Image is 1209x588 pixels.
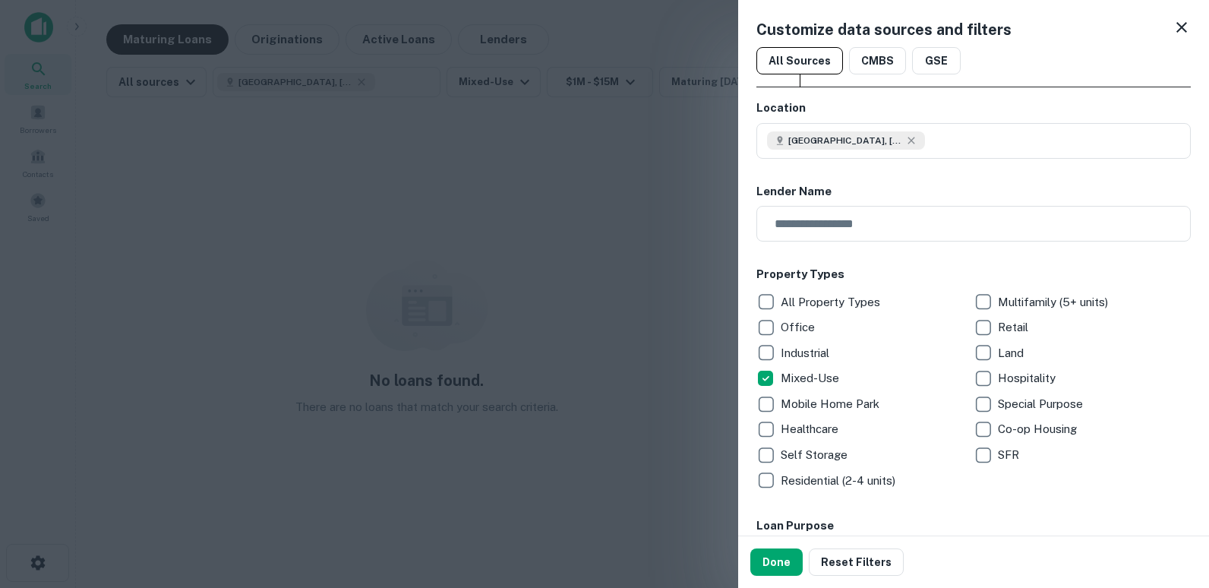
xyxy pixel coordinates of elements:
h6: Loan Purpose [756,517,1191,535]
span: [GEOGRAPHIC_DATA], [GEOGRAPHIC_DATA], [GEOGRAPHIC_DATA] [788,134,902,147]
h6: Property Types [756,266,1191,283]
button: CMBS [849,47,906,74]
button: All Sources [756,47,843,74]
button: Reset Filters [809,548,904,576]
p: Industrial [781,344,832,362]
p: Mobile Home Park [781,395,882,413]
p: Hospitality [998,369,1059,387]
button: GSE [912,47,961,74]
p: Self Storage [781,446,851,464]
button: Done [750,548,803,576]
h6: Lender Name [756,183,1191,201]
p: Healthcare [781,420,841,438]
p: SFR [998,446,1022,464]
h6: Location [756,100,1191,117]
p: Residential (2-4 units) [781,472,898,490]
h5: Customize data sources and filters [756,18,1012,41]
p: Retail [998,318,1031,337]
p: All Property Types [781,293,883,311]
p: Mixed-Use [781,369,842,387]
p: Land [998,344,1027,362]
iframe: Chat Widget [1133,466,1209,539]
p: Multifamily (5+ units) [998,293,1111,311]
p: Special Purpose [998,395,1086,413]
p: Co-op Housing [998,420,1080,438]
p: Office [781,318,818,337]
